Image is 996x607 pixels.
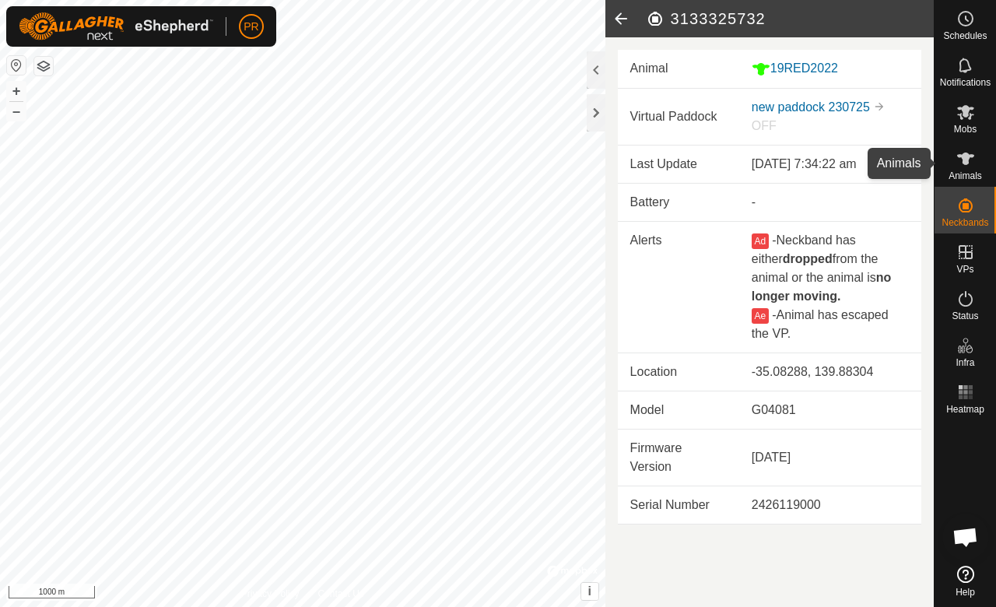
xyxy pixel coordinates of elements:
[752,363,909,381] div: -35.08288, 139.88304
[618,429,739,486] td: Firmware Version
[940,78,991,87] span: Notifications
[956,588,975,597] span: Help
[618,146,739,184] td: Last Update
[7,82,26,100] button: +
[956,358,974,367] span: Infra
[949,171,982,181] span: Animals
[317,587,363,601] a: Contact Us
[618,486,739,524] td: Serial Number
[752,448,909,467] div: [DATE]
[618,183,739,221] td: Battery
[752,155,909,174] div: [DATE] 7:34:22 am
[752,401,909,419] div: G04081
[752,496,909,514] div: 2426119000
[587,584,591,598] span: i
[646,9,934,28] h2: 3133325732
[244,19,258,35] span: PR
[7,56,26,75] button: Reset Map
[752,59,909,79] div: 19RED2022
[772,308,776,321] span: -
[752,308,889,340] span: Animal has escaped the VP.
[34,57,53,75] button: Map Layers
[752,193,909,212] div: -
[752,271,892,303] b: no longer moving.
[942,218,988,227] span: Neckbands
[7,102,26,121] button: –
[752,119,777,132] span: OFF
[752,233,769,249] button: Ad
[752,100,870,114] a: new paddock 230725
[618,50,739,88] td: Animal
[581,583,598,600] button: i
[956,265,973,274] span: VPs
[752,308,769,324] button: Ae
[935,560,996,603] a: Help
[618,353,739,391] td: Location
[873,100,886,113] img: to
[942,514,989,560] div: Open chat
[772,233,776,247] span: -
[783,252,833,265] b: dropped
[946,405,984,414] span: Heatmap
[943,31,987,40] span: Schedules
[19,12,213,40] img: Gallagher Logo
[954,125,977,134] span: Mobs
[618,391,739,429] td: Model
[752,233,892,303] span: Neckband has either from the animal or the animal is
[618,221,739,353] td: Alerts
[241,587,300,601] a: Privacy Policy
[952,311,978,321] span: Status
[618,89,739,146] td: Virtual Paddock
